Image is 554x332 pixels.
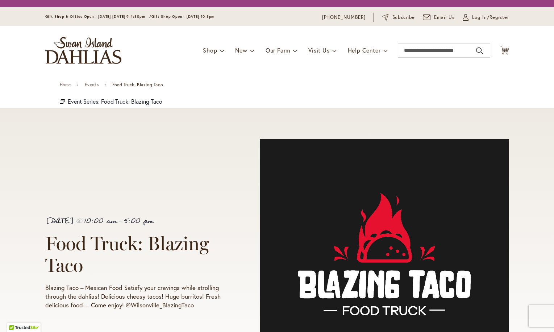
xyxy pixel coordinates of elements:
[472,14,509,21] span: Log In/Register
[463,14,509,21] a: Log In/Register
[84,214,117,228] span: 10:00 am
[112,82,163,87] span: Food Truck: Blazing Taco
[45,14,152,19] span: Gift Shop & Office Open - [DATE]-[DATE] 9-4:30pm /
[308,46,329,54] span: Visit Us
[392,14,415,21] span: Subscribe
[68,97,100,105] span: Event Series:
[45,37,121,64] a: store logo
[151,14,214,19] span: Gift Shop Open - [DATE] 10-3pm
[60,82,71,87] a: Home
[203,46,217,54] span: Shop
[76,214,83,228] span: @
[45,283,233,310] p: Blazing Taco – Mexican Food Satisfy your cravings while strolling through the dahlias! Delicious ...
[423,14,455,21] a: Email Us
[322,14,366,21] a: [PHONE_NUMBER]
[348,46,381,54] span: Help Center
[476,45,483,57] button: Search
[235,46,247,54] span: New
[266,46,290,54] span: Our Farm
[60,97,65,107] em: Event Series:
[382,14,415,21] a: Subscribe
[124,214,154,228] span: 5:00 pm
[45,214,74,228] span: [DATE]
[434,14,455,21] span: Email Us
[45,232,209,277] span: Food Truck: Blazing Taco
[118,214,122,228] span: -
[101,97,162,105] a: Food Truck: Blazing Taco
[85,82,99,87] a: Events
